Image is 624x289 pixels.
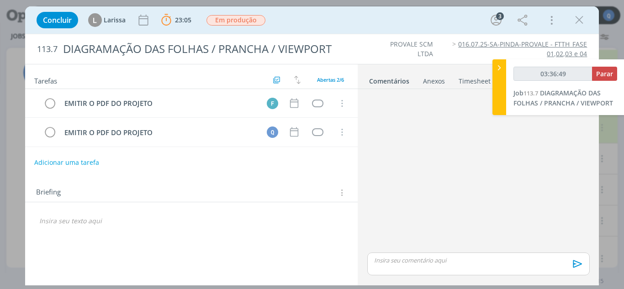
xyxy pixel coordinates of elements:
span: Tarefas [34,74,57,85]
span: Briefing [36,187,61,199]
a: 016.07.25-SA-PINDA-PROVALE - FTTH_FASE 01,02,03 e 04 [458,40,587,58]
div: Anexos [423,77,445,86]
div: L [88,13,102,27]
div: F [267,98,278,109]
button: Adicionar uma tarefa [34,154,100,171]
div: 3 [496,12,504,20]
span: 23:05 [175,16,191,24]
span: Abertas 2/6 [317,76,344,83]
button: F [265,96,279,110]
span: Em produção [206,15,265,26]
button: Em produção [206,15,266,26]
a: Comentários [369,73,410,86]
span: 113.7 [37,44,58,54]
span: Parar [596,69,613,78]
img: arrow-down-up.svg [294,76,301,84]
button: 23:05 [159,13,194,27]
button: LLarissa [88,13,126,27]
button: Parar [592,67,617,81]
span: Concluir [43,16,72,24]
a: Timesheet [458,73,491,86]
span: Larissa [104,17,126,23]
button: Concluir [37,12,78,28]
div: EMITIR O PDF DO PROJETO [61,98,259,109]
div: DIAGRAMAÇÃO DAS FOLHAS / PRANCHA / VIEWPORT [59,38,354,60]
span: DIAGRAMAÇÃO DAS FOLHAS / PRANCHA / VIEWPORT [513,89,613,107]
button: Q [265,125,279,139]
div: EMITIR O PDF DO PROJETO [61,127,259,138]
div: Q [267,126,278,138]
div: dialog [25,6,599,285]
button: 3 [489,13,503,27]
span: 113.7 [524,89,538,97]
a: Job113.7DIAGRAMAÇÃO DAS FOLHAS / PRANCHA / VIEWPORT [513,89,613,107]
a: PROVALE SCM LTDA [390,40,433,58]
